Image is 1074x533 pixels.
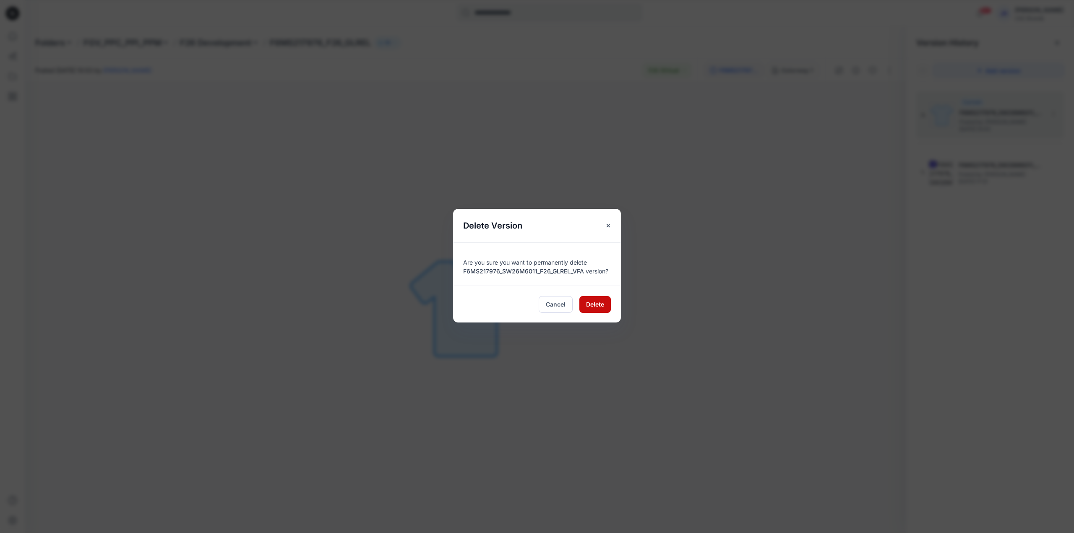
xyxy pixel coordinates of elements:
div: Are you sure you want to permanently delete version? [463,253,611,276]
button: Close [601,218,616,233]
span: F6MS217976_SW26M6011_F26_GLREL_VFA [463,268,584,275]
h5: Delete Version [453,209,532,242]
span: Delete [586,300,604,309]
button: Delete [579,296,611,313]
button: Cancel [539,296,573,313]
span: Cancel [546,300,566,309]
